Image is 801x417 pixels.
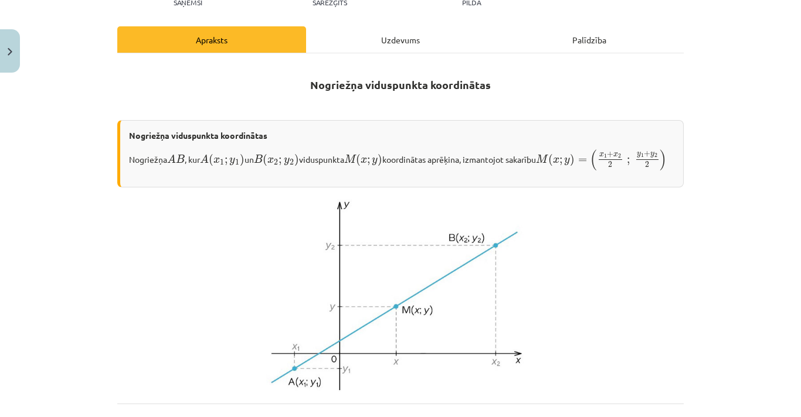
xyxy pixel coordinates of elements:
[8,48,12,56] img: icon-close-lesson-0947bae3869378f0d4975bcd49f059093ad1ed9edebbc8119c70593378902aed.svg
[235,159,239,165] span: 1
[267,158,274,163] span: x
[570,154,575,166] span: )
[117,26,306,53] div: Apraksts
[306,26,495,53] div: Uzdevums
[344,155,357,163] span: M
[209,154,213,166] span: (
[641,153,644,158] span: 1
[660,149,667,170] span: )
[578,158,587,163] span: =
[637,152,641,158] span: y
[361,158,367,163] span: x
[495,26,684,53] div: Palīdzība
[378,154,382,166] span: )
[225,158,228,165] span: ;
[263,154,267,166] span: (
[176,155,185,163] span: B
[564,158,570,165] span: y
[213,158,220,163] span: x
[553,158,559,163] span: x
[129,130,267,141] b: Nogriežņa viduspunkta koordinātas
[240,154,245,166] span: )
[274,159,278,165] span: 2
[590,149,597,170] span: (
[290,159,294,165] span: 2
[254,155,263,163] span: B
[627,158,630,165] span: ;
[645,162,649,168] span: 2
[599,153,604,157] span: x
[367,158,370,165] span: ;
[294,154,299,166] span: )
[644,151,650,157] span: +
[536,155,548,163] span: M
[284,158,290,165] span: y
[618,154,621,158] span: 2
[356,154,361,166] span: (
[167,154,176,163] span: A
[650,152,654,158] span: y
[604,154,607,158] span: 1
[200,154,209,163] span: A
[279,158,281,165] span: ;
[310,78,491,91] b: Nogriežņa viduspunkta koordinātas
[559,158,562,165] span: ;
[229,158,235,165] span: y
[654,153,657,158] span: 2
[548,154,553,166] span: (
[608,162,612,168] span: 2
[129,149,674,171] p: Nogriežņa , kur un viduspunkta koordinātas aprēķina, izmantojot sakarību
[607,152,613,158] span: +
[372,158,378,165] span: y
[220,159,224,165] span: 1
[613,153,618,157] span: x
